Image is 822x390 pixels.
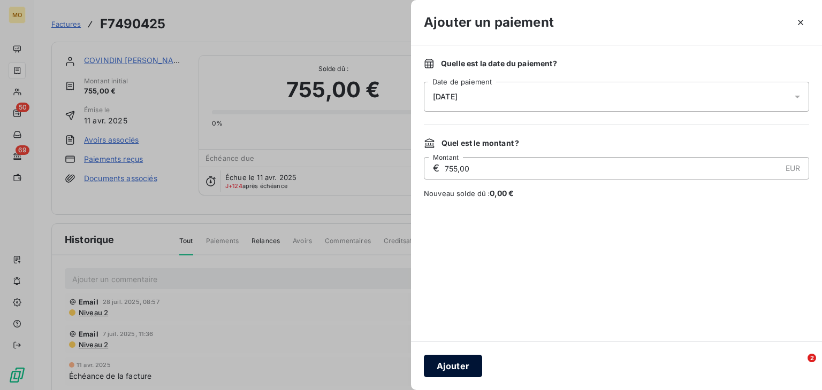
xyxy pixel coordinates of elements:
[433,92,458,101] span: [DATE]
[424,188,809,199] span: Nouveau solde dû :
[490,189,514,198] span: 0,00 €
[424,355,482,377] button: Ajouter
[786,354,811,379] iframe: Intercom live chat
[441,58,557,69] span: Quelle est la date du paiement ?
[442,138,519,149] span: Quel est le montant ?
[808,354,816,362] span: 2
[424,13,554,32] h3: Ajouter un paiement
